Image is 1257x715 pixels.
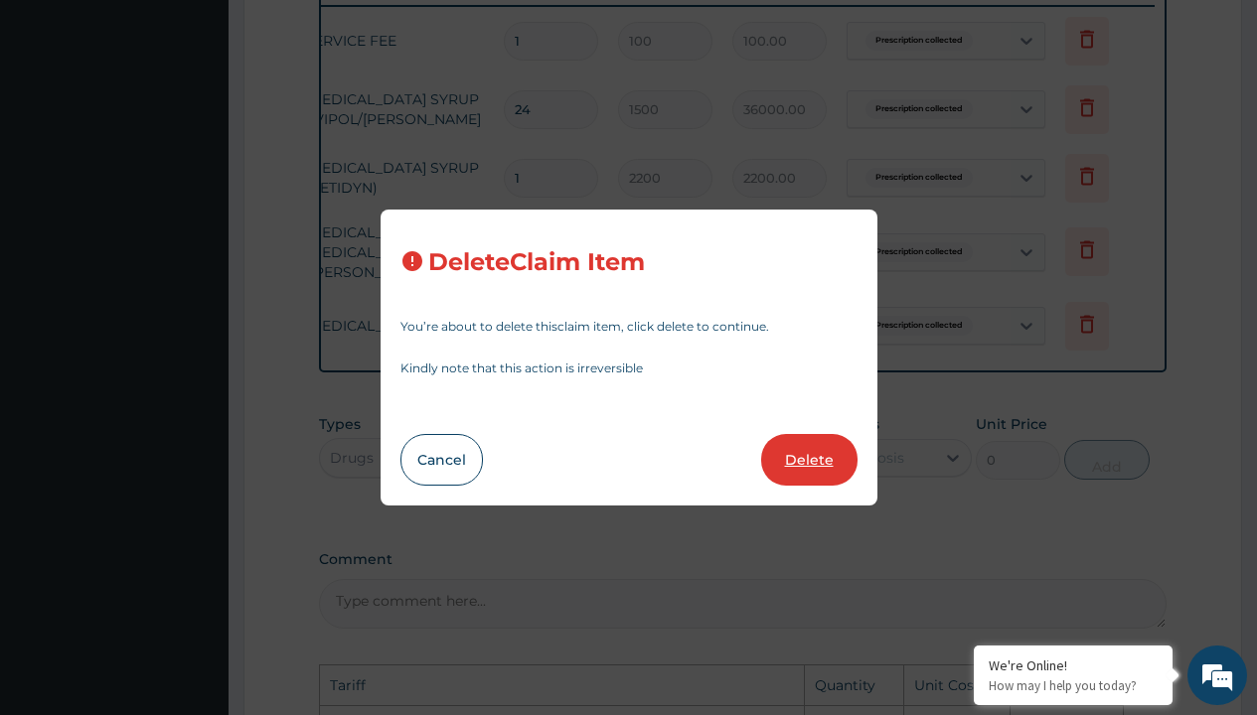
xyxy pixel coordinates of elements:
[400,362,858,374] p: Kindly note that this action is irreversible
[37,99,80,149] img: d_794563401_company_1708531726252_794563401
[10,492,379,561] textarea: Type your message and hit 'Enter'
[400,434,483,486] button: Cancel
[989,656,1158,674] div: We're Online!
[989,677,1158,694] p: How may I help you today?
[400,321,858,333] p: You’re about to delete this claim item , click delete to continue.
[761,434,858,486] button: Delete
[115,224,274,425] span: We're online!
[103,111,334,137] div: Chat with us now
[326,10,374,58] div: Minimize live chat window
[428,249,645,276] h3: Delete Claim Item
